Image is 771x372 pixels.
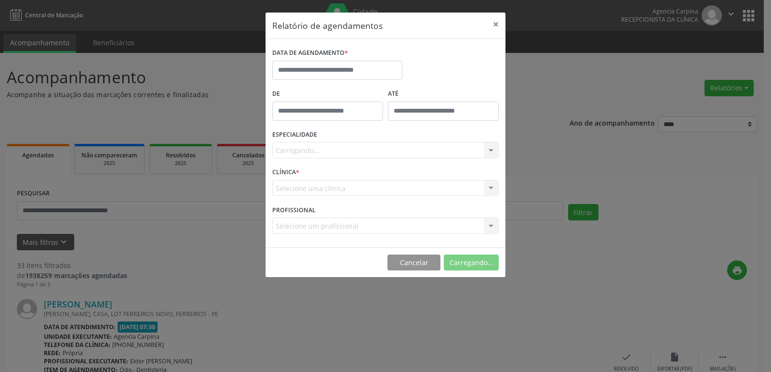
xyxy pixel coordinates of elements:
label: ATÉ [388,87,499,102]
label: PROFISSIONAL [272,203,316,218]
label: DATA DE AGENDAMENTO [272,46,348,61]
h5: Relatório de agendamentos [272,19,383,32]
label: ESPECIALIDADE [272,128,317,142]
button: Close [486,13,505,36]
label: De [272,87,383,102]
button: Cancelar [387,255,440,271]
label: CLÍNICA [272,165,299,180]
button: Carregando... [444,255,499,271]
